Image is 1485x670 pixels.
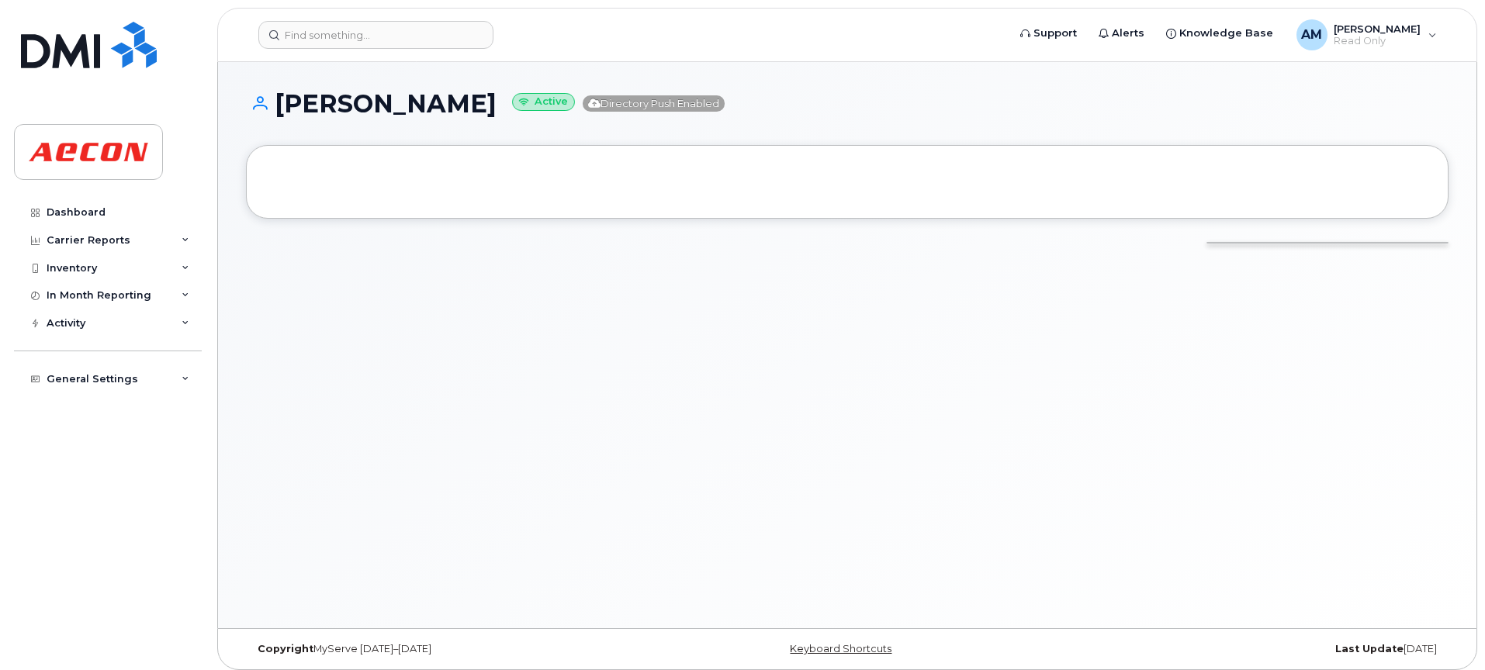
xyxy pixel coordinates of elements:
[583,95,725,112] span: Directory Push Enabled
[246,643,647,655] div: MyServe [DATE]–[DATE]
[512,93,575,111] small: Active
[790,643,891,654] a: Keyboard Shortcuts
[258,643,313,654] strong: Copyright
[1047,643,1449,655] div: [DATE]
[246,90,1449,117] h1: [PERSON_NAME]
[1335,643,1404,654] strong: Last Update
